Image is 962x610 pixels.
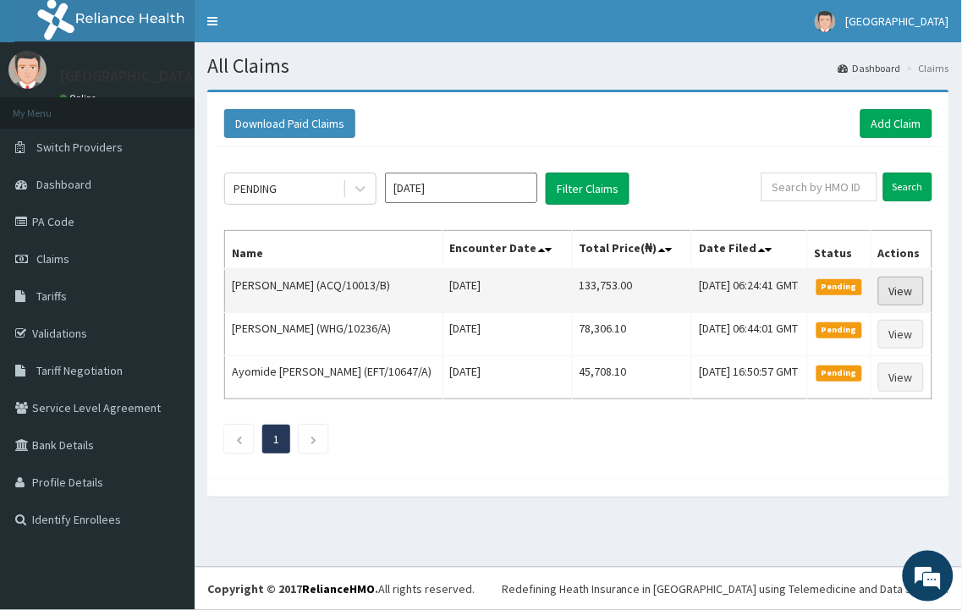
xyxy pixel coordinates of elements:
th: Encounter Date [443,231,572,270]
a: Next page [310,431,317,447]
a: Page 1 is your current page [273,431,279,447]
th: Name [225,231,443,270]
p: [GEOGRAPHIC_DATA] [59,69,199,84]
div: Redefining Heath Insurance in [GEOGRAPHIC_DATA] using Telemedicine and Data Science! [502,580,949,597]
td: 45,708.10 [572,356,692,399]
footer: All rights reserved. [195,567,962,610]
a: Add Claim [860,109,932,138]
td: [PERSON_NAME] (ACQ/10013/B) [225,269,443,313]
div: Chat with us now [88,95,284,117]
td: [DATE] [443,356,572,399]
button: Filter Claims [546,173,629,205]
img: User Image [8,51,47,89]
th: Total Price(₦) [572,231,692,270]
th: Date Filed [692,231,808,270]
span: Pending [816,322,863,338]
a: View [878,277,924,305]
div: Minimize live chat window [278,8,318,49]
input: Select Month and Year [385,173,537,203]
span: Tariffs [36,289,67,304]
th: Status [807,231,871,270]
a: Dashboard [838,61,901,75]
span: [GEOGRAPHIC_DATA] [846,14,949,29]
span: Tariff Negotiation [36,363,123,378]
button: Download Paid Claims [224,109,355,138]
td: [DATE] 16:50:57 GMT [692,356,808,399]
a: RelianceHMO [302,581,375,596]
img: User Image [815,11,836,32]
span: Dashboard [36,177,91,192]
span: Pending [816,365,863,381]
img: d_794563401_company_1708531726252_794563401 [31,85,69,127]
input: Search by HMO ID [761,173,877,201]
td: [DATE] 06:24:41 GMT [692,269,808,313]
a: Online [59,92,100,104]
td: [DATE] 06:44:01 GMT [692,313,808,356]
h1: All Claims [207,55,949,77]
td: Ayomide [PERSON_NAME] (EFT/10647/A) [225,356,443,399]
textarea: Type your message and hit 'Enter' [8,420,322,479]
div: PENDING [234,180,277,197]
input: Search [883,173,932,201]
span: Claims [36,251,69,267]
td: [DATE] [443,269,572,313]
td: [DATE] [443,313,572,356]
td: [PERSON_NAME] (WHG/10236/A) [225,313,443,356]
span: Switch Providers [36,140,123,155]
td: 78,306.10 [572,313,692,356]
a: Previous page [235,431,243,447]
a: View [878,363,924,392]
td: 133,753.00 [572,269,692,313]
span: Pending [816,279,863,294]
a: View [878,320,924,349]
th: Actions [871,231,932,270]
li: Claims [903,61,949,75]
span: We're online! [98,192,234,363]
strong: Copyright © 2017 . [207,581,378,596]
